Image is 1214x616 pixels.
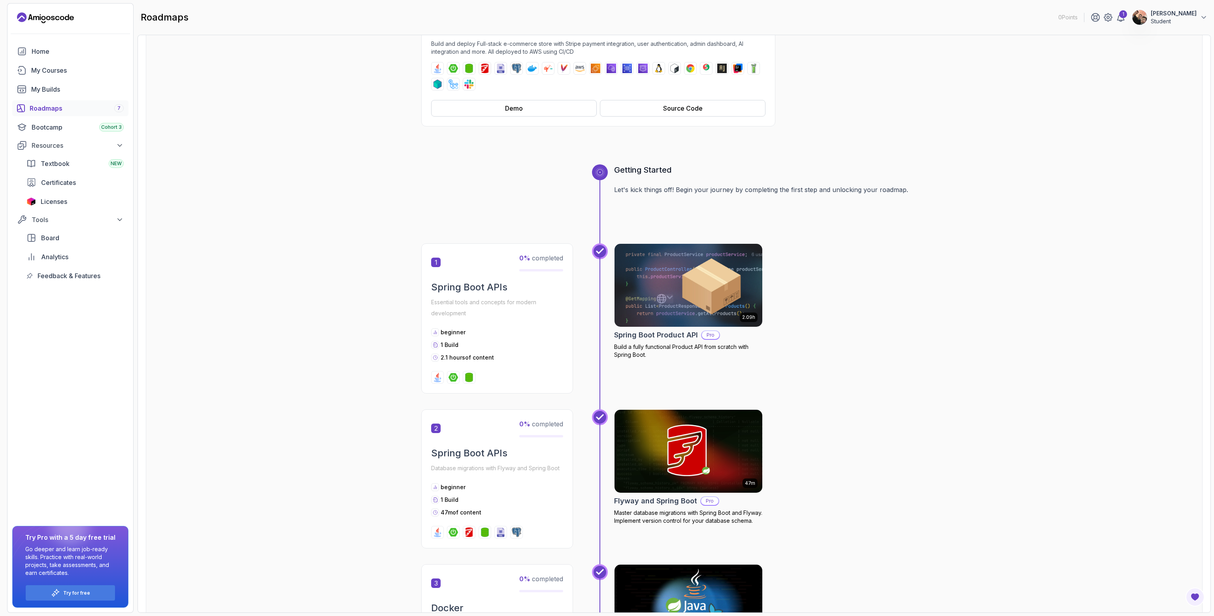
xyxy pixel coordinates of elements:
[1132,10,1147,25] img: user profile image
[480,527,490,537] img: spring-data-jpa logo
[12,62,128,78] a: courses
[717,64,727,73] img: assertj logo
[1151,9,1197,17] p: [PERSON_NAME]
[433,64,442,73] img: java logo
[431,602,563,614] h2: Docker
[670,64,679,73] img: bash logo
[12,100,128,116] a: roadmaps
[31,85,124,94] div: My Builds
[614,330,698,341] h2: Spring Boot Product API
[31,66,124,75] div: My Courses
[431,281,563,294] h2: Spring Boot APIs
[22,230,128,246] a: board
[431,258,441,267] span: 1
[701,64,711,73] img: junit logo
[519,254,563,262] span: completed
[433,527,442,537] img: java logo
[464,373,474,382] img: spring-data-jpa logo
[464,64,474,73] img: spring-data-jpa logo
[449,527,458,537] img: spring-boot logo
[431,100,597,117] button: Demo
[17,11,74,24] a: Landing page
[519,575,563,583] span: completed
[22,194,128,209] a: licenses
[614,243,763,359] a: Spring Boot Product API card2.09hSpring Boot Product APIProBuild a fully functional Product API f...
[22,156,128,171] a: textbook
[22,249,128,265] a: analytics
[480,64,490,73] img: flyway logo
[519,575,530,583] span: 0 %
[614,409,763,525] a: Flyway and Spring Boot card47mFlyway and Spring BootProMaster database migrations with Spring Boo...
[512,527,521,537] img: postgres logo
[742,314,755,320] p: 2.09h
[25,585,115,601] button: Try for free
[41,197,67,206] span: Licenses
[101,124,122,130] span: Cohort 3
[12,138,128,153] button: Resources
[441,328,466,336] p: beginner
[1058,13,1078,21] p: 0 Points
[431,578,441,588] span: 3
[12,81,128,97] a: builds
[22,268,128,284] a: feedback
[575,64,584,73] img: aws logo
[25,545,115,577] p: Go deeper and learn job-ready skills. Practice with real-world projects, take assessments, and ea...
[701,497,718,505] p: Pro
[1186,588,1205,607] button: Open Feedback Button
[12,213,128,227] button: Tools
[733,64,743,73] img: intellij logo
[1116,13,1125,22] a: 1
[1132,9,1208,25] button: user profile image[PERSON_NAME]Student
[614,495,697,507] h2: Flyway and Spring Boot
[431,463,563,474] p: Database migrations with Flyway and Spring Boot
[32,215,124,224] div: Tools
[559,64,569,73] img: maven logo
[441,354,494,362] p: 2.1 hours of content
[41,233,59,243] span: Board
[38,271,100,281] span: Feedback & Features
[441,509,481,516] p: 47m of content
[614,164,927,175] h3: Getting Started
[441,483,466,491] p: beginner
[505,104,523,113] div: Demo
[614,509,763,525] p: Master database migrations with Spring Boot and Flyway. Implement version control for your databa...
[496,527,505,537] img: sql logo
[519,420,530,428] span: 0 %
[431,297,563,319] p: Essential tools and concepts for modern development
[464,527,474,537] img: flyway logo
[663,104,703,113] div: Source Code
[1119,10,1127,18] div: 1
[543,64,553,73] img: jib logo
[32,47,124,56] div: Home
[441,496,458,503] span: 1 Build
[431,447,563,460] h2: Spring Boot APIs
[615,244,762,327] img: Spring Boot Product API card
[591,64,600,73] img: ec2 logo
[749,64,758,73] img: mockito logo
[41,178,76,187] span: Certificates
[1151,17,1197,25] p: Student
[512,64,521,73] img: postgres logo
[433,373,442,382] img: java logo
[449,373,458,382] img: spring-boot logo
[622,64,632,73] img: rds logo
[111,160,122,167] span: NEW
[117,105,121,111] span: 7
[449,64,458,73] img: spring-boot logo
[528,64,537,73] img: docker logo
[32,122,124,132] div: Bootcamp
[141,11,189,24] h2: roadmaps
[41,252,68,262] span: Analytics
[638,64,648,73] img: route53 logo
[26,198,36,205] img: jetbrains icon
[433,79,442,89] img: testcontainers logo
[464,79,474,89] img: slack logo
[63,590,90,596] a: Try for free
[607,64,616,73] img: vpc logo
[686,64,695,73] img: chrome logo
[614,185,927,194] p: Let's kick things off! Begin your journey by completing the first step and unlocking your roadmap.
[41,159,70,168] span: Textbook
[600,100,765,117] button: Source Code
[431,424,441,433] span: 2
